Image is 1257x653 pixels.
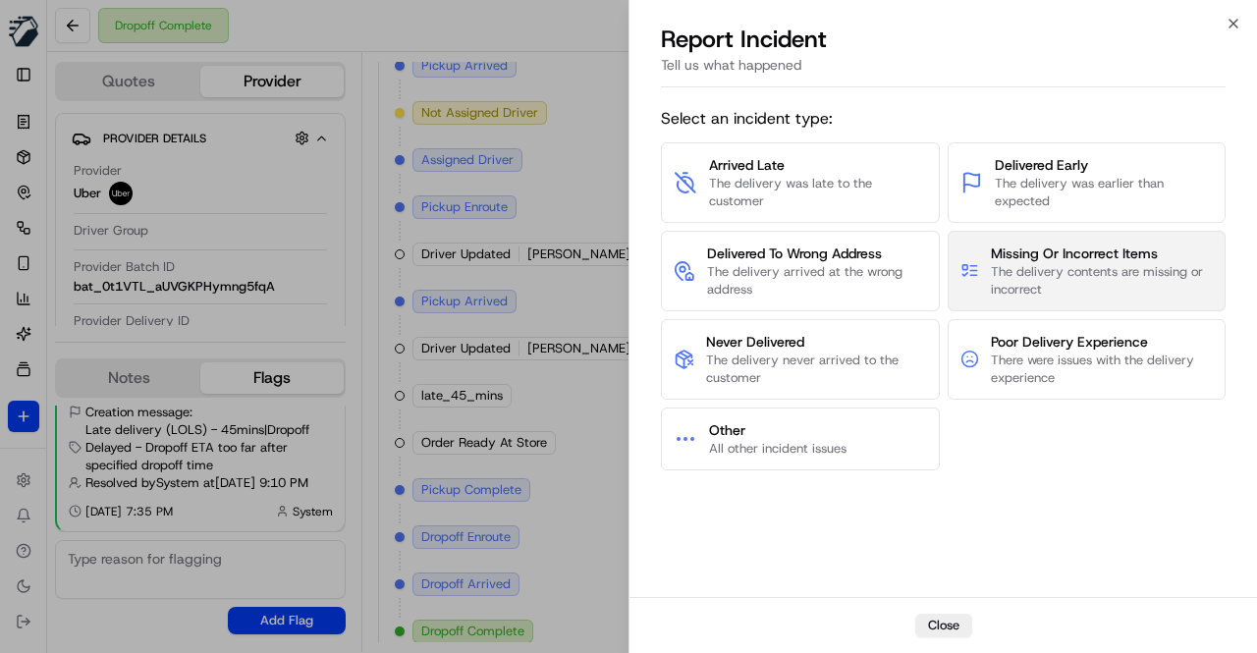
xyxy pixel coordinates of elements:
button: Close [915,614,972,637]
span: Other [709,420,847,440]
button: Missing Or Incorrect ItemsThe delivery contents are missing or incorrect [948,231,1227,311]
p: Report Incident [661,24,827,55]
button: Delivered To Wrong AddressThe delivery arrived at the wrong address [661,231,940,311]
span: Never Delivered [706,332,926,352]
span: There were issues with the delivery experience [991,352,1213,387]
span: The delivery contents are missing or incorrect [991,263,1213,299]
span: Missing Or Incorrect Items [991,244,1213,263]
span: The delivery never arrived to the customer [706,352,926,387]
span: The delivery arrived at the wrong address [707,263,927,299]
span: The delivery was late to the customer [709,175,927,210]
span: Delivered Early [995,155,1213,175]
button: Never DeliveredThe delivery never arrived to the customer [661,319,940,400]
button: Arrived LateThe delivery was late to the customer [661,142,940,223]
button: Poor Delivery ExperienceThere were issues with the delivery experience [948,319,1227,400]
div: Tell us what happened [661,55,1226,87]
span: Select an incident type: [661,107,1226,131]
span: All other incident issues [709,440,847,458]
button: OtherAll other incident issues [661,408,940,470]
span: Delivered To Wrong Address [707,244,927,263]
span: Poor Delivery Experience [991,332,1213,352]
span: Arrived Late [709,155,927,175]
span: The delivery was earlier than expected [995,175,1213,210]
button: Delivered EarlyThe delivery was earlier than expected [948,142,1227,223]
